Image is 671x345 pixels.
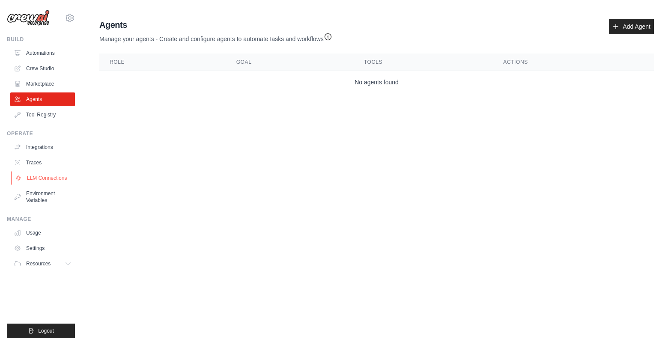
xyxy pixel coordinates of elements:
[10,92,75,106] a: Agents
[10,77,75,91] a: Marketplace
[7,10,50,26] img: Logo
[7,216,75,223] div: Manage
[10,46,75,60] a: Automations
[99,19,332,31] h2: Agents
[10,241,75,255] a: Settings
[11,171,76,185] a: LLM Connections
[354,54,493,71] th: Tools
[10,257,75,271] button: Resources
[10,156,75,170] a: Traces
[10,140,75,154] a: Integrations
[99,71,654,94] td: No agents found
[10,187,75,207] a: Environment Variables
[7,324,75,338] button: Logout
[10,108,75,122] a: Tool Registry
[7,36,75,43] div: Build
[26,260,51,267] span: Resources
[99,31,332,43] p: Manage your agents - Create and configure agents to automate tasks and workflows
[609,19,654,34] a: Add Agent
[493,54,654,71] th: Actions
[38,327,54,334] span: Logout
[226,54,354,71] th: Goal
[10,62,75,75] a: Crew Studio
[7,130,75,137] div: Operate
[99,54,226,71] th: Role
[10,226,75,240] a: Usage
